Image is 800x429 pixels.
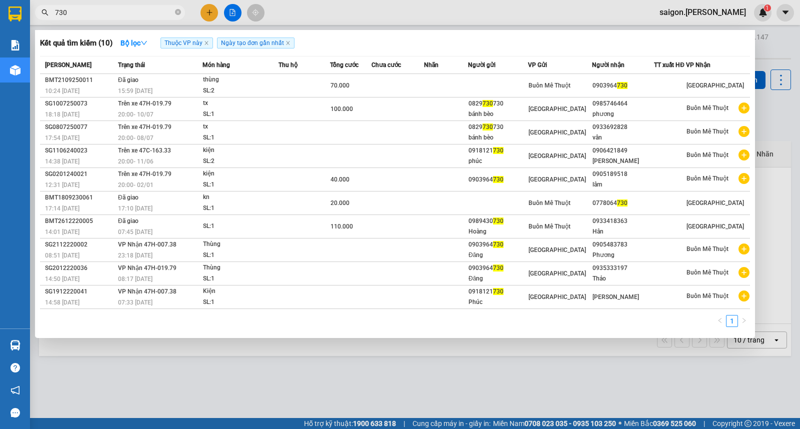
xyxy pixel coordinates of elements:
span: 17:14 [DATE] [45,205,79,212]
div: SL: 1 [203,297,278,308]
span: Trên xe 47H-019.79 [118,170,171,177]
span: VP Nhận 47H-007.38 [118,288,176,295]
span: close-circle [175,8,181,17]
span: Buôn Mê Thuột [686,245,728,252]
div: phương [592,109,653,119]
span: Người nhận [592,61,624,68]
span: 110.000 [330,223,353,230]
div: Hân [592,226,653,237]
button: Bộ lọcdown [112,35,155,51]
div: Phương [592,250,653,260]
span: Món hàng [202,61,230,68]
span: plus-circle [738,267,749,278]
div: tx [203,98,278,109]
span: 12:31 [DATE] [45,181,79,188]
img: warehouse-icon [10,340,20,350]
span: [GEOGRAPHIC_DATA] [528,129,586,136]
span: [GEOGRAPHIC_DATA] [686,223,744,230]
div: 0903964 [468,239,527,250]
span: [GEOGRAPHIC_DATA] [528,152,586,159]
div: Thùng [203,239,278,250]
span: close [204,40,209,45]
span: 17:10 [DATE] [118,205,152,212]
img: logo-vxr [8,6,21,21]
span: 23:18 [DATE] [118,252,152,259]
span: Tổng cước [330,61,358,68]
span: 20:00 - 02/01 [118,181,153,188]
div: BMT2109250011 [45,75,115,85]
span: notification [10,385,20,395]
input: Tìm tên, số ĐT hoặc mã đơn [55,7,173,18]
div: kn [203,192,278,203]
div: thùng [203,74,278,85]
div: phúc [468,156,527,166]
span: Đã giao [118,194,138,201]
span: plus-circle [738,102,749,113]
span: plus-circle [738,173,749,184]
span: VP Nhận 47H-019.79 [118,264,176,271]
span: 20:00 - 10/07 [118,111,153,118]
span: Buôn Mê Thuột [686,151,728,158]
span: VP Nhận [686,61,710,68]
span: 07:45 [DATE] [118,228,152,235]
div: SL: 1 [203,273,278,284]
div: SG0201240021 [45,169,115,179]
div: Đăng [468,250,527,260]
span: 14:58 [DATE] [45,299,79,306]
div: 0905189518 [592,169,653,179]
span: 730 [493,217,503,224]
span: [GEOGRAPHIC_DATA] [528,105,586,112]
div: Thùng [203,262,278,273]
span: 730 [493,264,503,271]
div: SL: 1 [203,203,278,214]
span: 07:33 [DATE] [118,299,152,306]
div: SL: 2 [203,156,278,167]
span: 40.000 [330,176,349,183]
span: Trên xe 47H-019.79 [118,123,171,130]
span: 14:50 [DATE] [45,275,79,282]
span: TT xuất HĐ [654,61,684,68]
div: kiện [203,168,278,179]
span: Trên xe 47H-019.79 [118,100,171,107]
div: 0905483783 [592,239,653,250]
img: solution-icon [10,40,20,50]
span: Đã giao [118,217,138,224]
span: Buôn Mê Thuột [686,269,728,276]
span: 730 [617,199,627,206]
div: SG2012220036 [45,263,115,273]
div: 0985746464 [592,98,653,109]
li: 1 [726,315,738,327]
span: 18:18 [DATE] [45,111,79,118]
span: [PERSON_NAME] [45,61,91,68]
span: Buôn Mê Thuột [686,128,728,135]
div: SL: 1 [203,221,278,232]
div: 0918121 [468,145,527,156]
span: Buôn Mê Thuột [686,292,728,299]
div: BMT2612220005 [45,216,115,226]
div: SG0807250077 [45,122,115,132]
li: Previous Page [714,315,726,327]
div: 0903964 [468,174,527,185]
div: Phúc [468,297,527,307]
div: tx [203,121,278,132]
div: [PERSON_NAME] [592,292,653,302]
div: 0933418363 [592,216,653,226]
h3: Kết quả tìm kiếm ( 10 ) [40,38,112,48]
span: [GEOGRAPHIC_DATA] [528,293,586,300]
div: Đăng [468,273,527,284]
span: VP Nhận 47H-007.38 [118,241,176,248]
div: 0989430 [468,216,527,226]
div: SL: 1 [203,250,278,261]
div: bánh bèo [468,132,527,143]
li: Next Page [738,315,750,327]
div: SL: 1 [203,132,278,143]
strong: Bộ lọc [120,39,147,47]
div: SG2112220002 [45,239,115,250]
div: SG1106240023 [45,145,115,156]
div: 0918121 [468,286,527,297]
span: 730 [493,288,503,295]
div: bánh bèo [468,109,527,119]
span: 10:24 [DATE] [45,87,79,94]
span: question-circle [10,363,20,372]
span: close-circle [175,9,181,15]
